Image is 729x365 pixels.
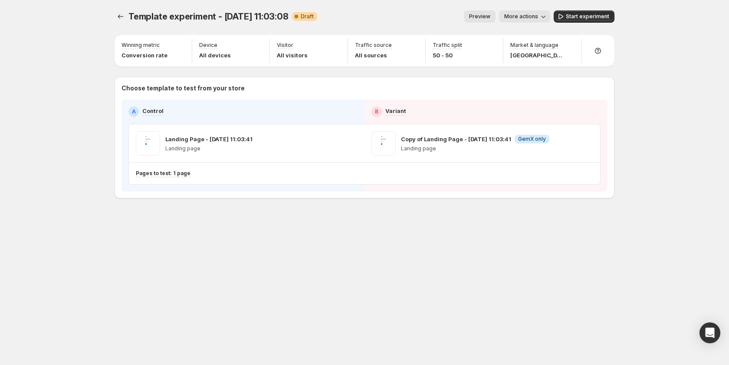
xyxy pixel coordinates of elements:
[199,42,217,49] p: Device
[199,51,231,60] p: All devices
[128,11,289,22] span: Template experiment - [DATE] 11:03:08
[121,51,167,60] p: Conversion rate
[277,42,293,49] p: Visitor
[699,322,720,343] div: Open Intercom Messenger
[385,106,406,115] p: Variant
[277,51,308,60] p: All visitors
[115,10,127,23] button: Experiments
[554,10,614,23] button: Start experiment
[401,145,549,152] p: Landing page
[355,51,392,60] p: All sources
[433,51,462,60] p: 50 - 50
[433,42,462,49] p: Traffic split
[301,13,314,20] span: Draft
[499,10,550,23] button: More actions
[504,13,538,20] span: More actions
[142,106,164,115] p: Control
[566,13,609,20] span: Start experiment
[464,10,496,23] button: Preview
[510,51,562,60] p: [GEOGRAPHIC_DATA]
[165,135,253,143] p: Landing Page - [DATE] 11:03:41
[165,145,253,152] p: Landing page
[469,13,490,20] span: Preview
[401,135,511,143] p: Copy of Landing Page - [DATE] 11:03:41
[355,42,392,49] p: Traffic source
[121,42,160,49] p: Winning metric
[136,131,160,156] img: Landing Page - Sep 12, 11:03:41
[371,131,396,156] img: Copy of Landing Page - Sep 12, 11:03:41
[375,108,378,115] h2: B
[136,170,190,177] p: Pages to test: 1 page
[510,42,558,49] p: Market & language
[132,108,136,115] h2: A
[121,84,607,93] p: Choose template to test from your store
[518,136,546,143] span: GemX only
